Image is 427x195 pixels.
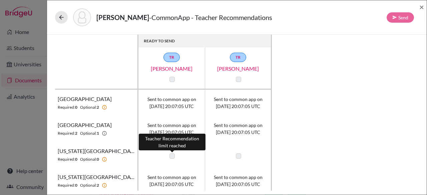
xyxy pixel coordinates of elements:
[75,182,77,188] b: 0
[96,13,149,21] strong: [PERSON_NAME]
[138,35,272,47] th: READY TO SEND
[97,156,99,162] b: 0
[58,130,75,136] span: Required:
[205,65,272,73] a: [PERSON_NAME]
[58,104,75,110] span: Required:
[147,96,196,110] span: Sent to common app on [DATE] 20:07:05 UTC
[97,182,99,188] b: 2
[80,104,97,110] span: Optional:
[58,182,75,188] span: Required:
[230,53,246,62] a: TR
[214,96,263,110] span: Sent to common app on [DATE] 20:07:05 UTC
[80,182,97,188] span: Optional:
[58,147,135,155] span: [US_STATE][GEOGRAPHIC_DATA]
[147,122,196,136] span: Sent to common app on [DATE] 20:07:05 UTC
[419,3,424,11] button: Close
[214,174,263,188] span: Sent to common app on [DATE] 20:07:05 UTC
[97,104,99,110] b: 2
[75,156,77,162] b: 0
[163,53,180,62] a: TR
[138,65,205,73] a: [PERSON_NAME]
[58,95,112,103] span: [GEOGRAPHIC_DATA]
[80,130,97,136] span: Optional:
[139,134,205,150] div: Teacher Recommendation limit reached
[387,12,414,23] button: Send
[149,13,272,21] span: - CommonApp - Teacher Recommendations
[147,174,196,188] span: Sent to common app on [DATE] 20:07:05 UTC
[214,122,263,136] span: Sent to common app on [DATE] 20:07:05 UTC
[75,104,77,110] b: 0
[419,2,424,12] span: ×
[80,156,97,162] span: Optional:
[75,130,77,136] b: 2
[58,156,75,162] span: Required:
[58,121,112,129] span: [GEOGRAPHIC_DATA]
[97,130,99,136] b: 1
[58,173,135,181] span: [US_STATE][GEOGRAPHIC_DATA]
